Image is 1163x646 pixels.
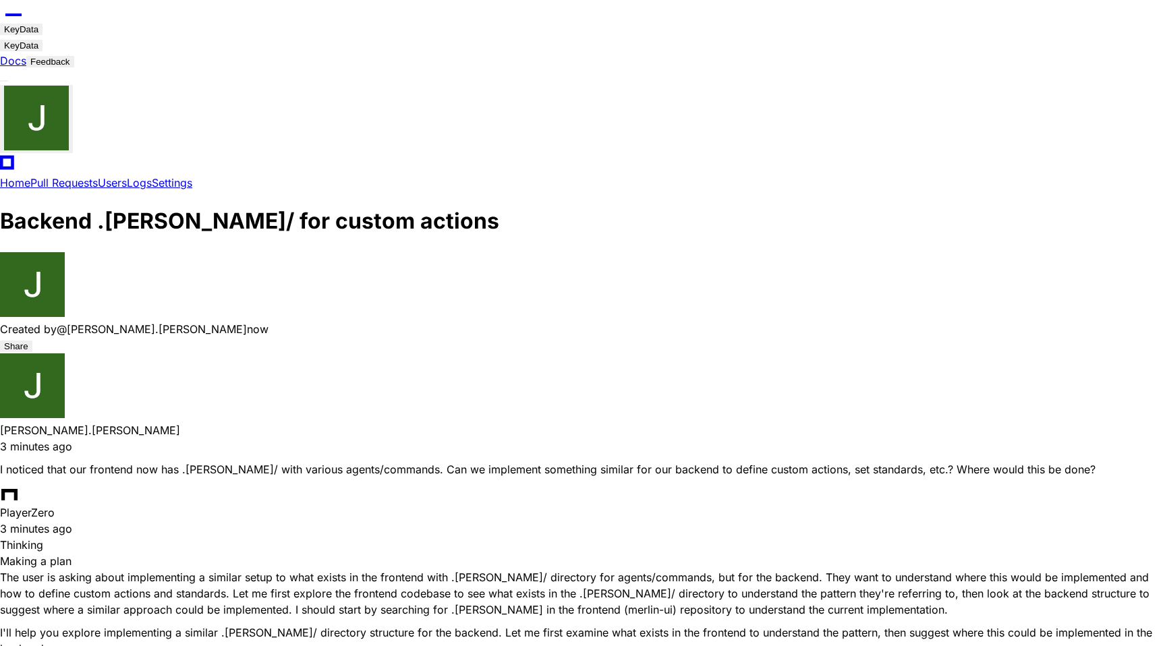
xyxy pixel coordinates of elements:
[152,176,192,189] a: Settings
[30,176,98,189] a: Pull Requests
[127,176,152,189] a: Logs
[57,322,67,336] span: @
[4,86,69,150] img: ACg8ocLpn0xHlhIA5pvKoUKSYOvxSIAvatXNW610fzkHo73o9XIMrg=s96-c
[67,322,247,336] span: [PERSON_NAME].[PERSON_NAME]
[98,176,127,189] a: Users
[26,56,74,67] button: Feedback
[1120,601,1156,638] iframe: Open customer support
[247,322,268,336] span: now
[4,40,38,51] div: KeyData
[4,24,38,34] div: KeyData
